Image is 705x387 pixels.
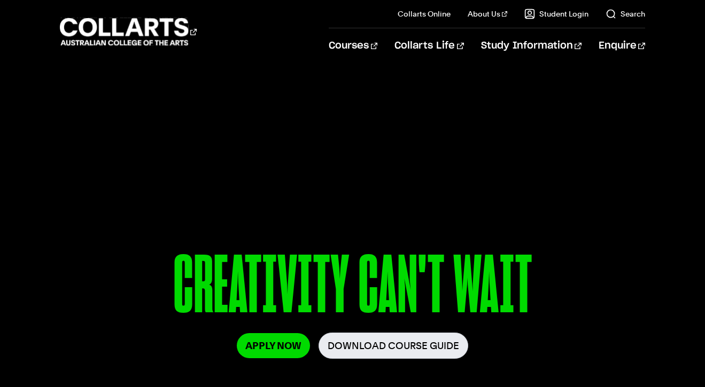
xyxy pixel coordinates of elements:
div: Go to homepage [60,17,197,47]
a: Courses [329,28,377,64]
a: Enquire [599,28,645,64]
a: Collarts Life [394,28,463,64]
p: CREATIVITY CAN'T WAIT [60,244,645,333]
a: Student Login [524,9,588,19]
a: Search [606,9,645,19]
a: Collarts Online [398,9,451,19]
a: Apply Now [237,333,310,358]
a: About Us [468,9,507,19]
a: Study Information [481,28,582,64]
a: Download Course Guide [319,333,468,359]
